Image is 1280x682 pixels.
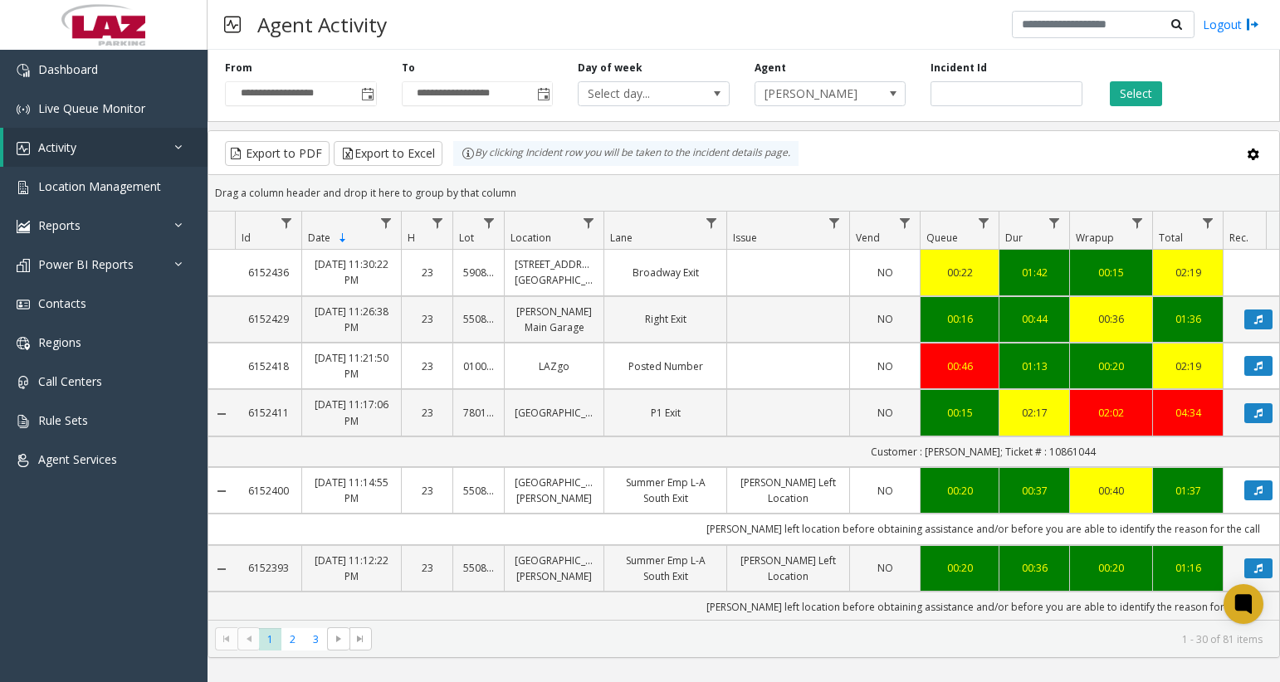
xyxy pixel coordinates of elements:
[1009,483,1059,499] div: 00:37
[312,553,391,584] a: [DATE] 11:12:22 PM
[1163,405,1213,421] a: 04:34
[534,82,552,105] span: Toggle popup
[463,265,494,280] a: 590844
[38,139,76,155] span: Activity
[1163,560,1213,576] a: 01:16
[281,628,304,650] span: Page 2
[312,256,391,288] a: [DATE] 11:30:22 PM
[877,359,893,373] span: NO
[877,484,893,498] span: NO
[358,82,376,105] span: Toggle popup
[17,142,30,155] img: 'icon'
[1009,560,1059,576] a: 00:36
[17,415,30,428] img: 'icon'
[1009,358,1059,374] a: 01:13
[312,350,391,382] a: [DATE] 11:21:50 PM
[412,560,442,576] a: 23
[463,358,494,374] a: 010052
[578,61,642,76] label: Day of week
[463,311,494,327] a: 550801
[412,358,442,374] a: 23
[17,259,30,272] img: 'icon'
[614,405,716,421] a: P1 Exit
[1163,265,1213,280] a: 02:19
[463,405,494,421] a: 780122
[308,231,330,245] span: Date
[17,454,30,467] img: 'icon'
[877,265,893,280] span: NO
[931,560,989,576] a: 00:20
[1203,16,1259,33] a: Logout
[931,358,989,374] a: 00:46
[860,265,910,280] a: NO
[38,61,98,77] span: Dashboard
[17,220,30,233] img: 'icon'
[1080,265,1142,280] a: 00:15
[412,265,442,280] a: 23
[1163,311,1213,327] div: 01:36
[1009,265,1059,280] a: 01:42
[1197,212,1219,234] a: Total Filter Menu
[412,405,442,421] a: 23
[1163,483,1213,499] a: 01:37
[478,212,501,234] a: Lot Filter Menu
[38,256,134,272] span: Power BI Reports
[17,103,30,116] img: 'icon'
[245,560,291,576] a: 6152393
[327,627,349,650] span: Go to the next page
[823,212,846,234] a: Issue Filter Menu
[382,632,1263,646] kendo-pager-info: 1 - 30 of 81 items
[579,82,698,105] span: Select day...
[17,298,30,311] img: 'icon'
[1246,16,1259,33] img: logout
[614,475,716,506] a: Summer Emp L-A South Exit
[931,483,989,499] div: 00:20
[860,560,910,576] a: NO
[208,407,235,421] a: Collapse Details
[931,405,989,421] a: 00:15
[259,628,281,650] span: Page 1
[1080,358,1142,374] a: 00:20
[614,311,716,327] a: Right Exit
[242,231,251,245] span: Id
[515,405,594,421] a: [GEOGRAPHIC_DATA]
[737,553,839,584] a: [PERSON_NAME] Left Location
[312,475,391,506] a: [DATE] 11:14:55 PM
[38,334,81,350] span: Regions
[462,147,475,160] img: infoIcon.svg
[931,61,987,76] label: Incident Id
[1080,560,1142,576] a: 00:20
[312,304,391,335] a: [DATE] 11:26:38 PM
[334,141,442,166] button: Export to Excel
[1110,81,1162,106] button: Select
[1080,311,1142,327] div: 00:36
[877,406,893,420] span: NO
[614,265,716,280] a: Broadway Exit
[860,483,910,499] a: NO
[931,311,989,327] a: 00:16
[276,212,298,234] a: Id Filter Menu
[755,82,875,105] span: [PERSON_NAME]
[1080,483,1142,499] a: 00:40
[208,485,235,498] a: Collapse Details
[856,231,880,245] span: Vend
[38,100,145,116] span: Live Queue Monitor
[1076,231,1114,245] span: Wrapup
[1163,358,1213,374] div: 02:19
[1229,231,1248,245] span: Rec.
[614,553,716,584] a: Summer Emp L-A South Exit
[701,212,723,234] a: Lane Filter Menu
[349,627,372,650] span: Go to the last page
[463,560,494,576] a: 550855
[427,212,449,234] a: H Filter Menu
